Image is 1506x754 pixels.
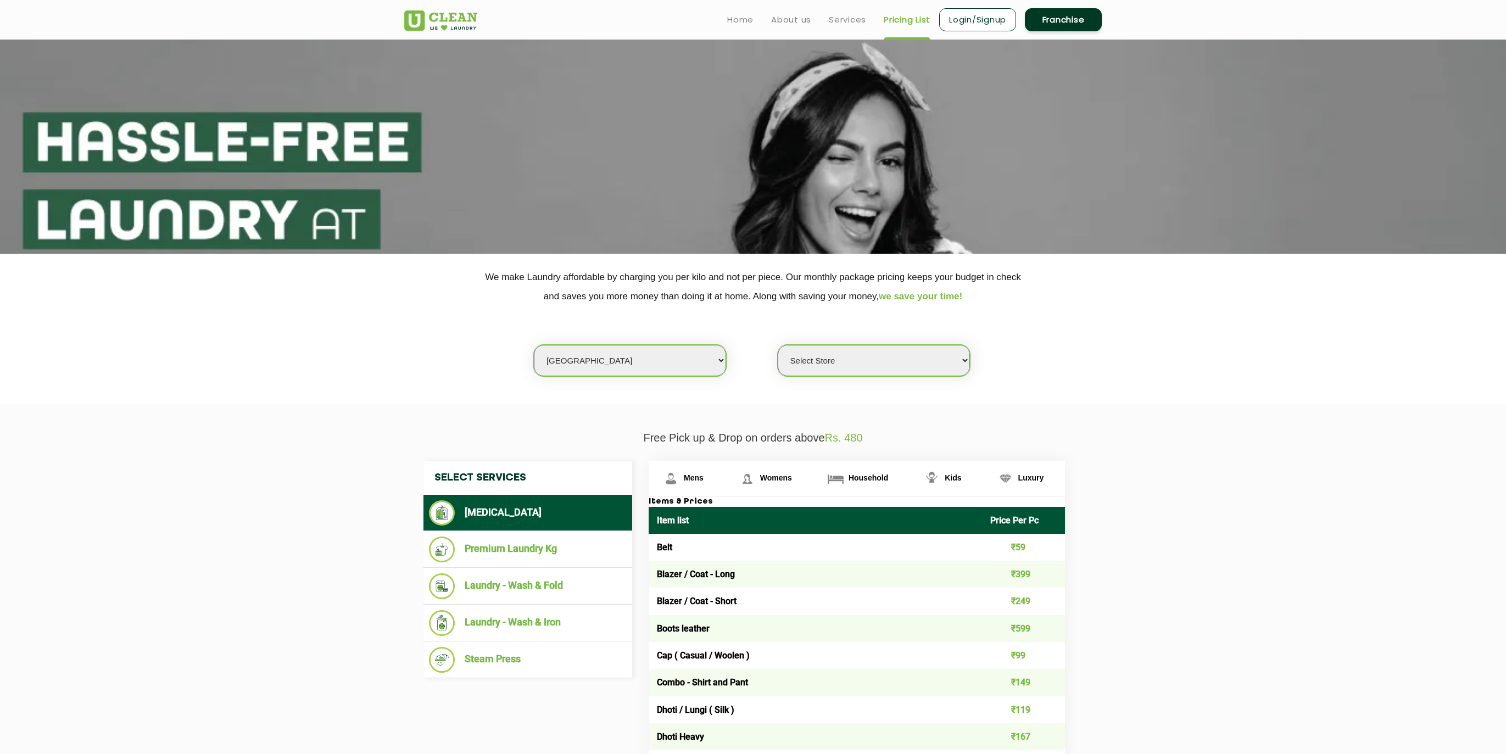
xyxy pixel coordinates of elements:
td: ₹399 [982,561,1066,588]
td: Belt [649,534,982,561]
td: Blazer / Coat - Long [649,561,982,588]
img: Premium Laundry Kg [429,537,455,562]
td: Cap ( Casual / Woolen ) [649,642,982,669]
a: Login/Signup [939,8,1016,31]
img: Dry Cleaning [429,500,455,526]
a: Franchise [1025,8,1102,31]
span: Mens [684,473,704,482]
td: ₹99 [982,642,1066,669]
a: Services [829,13,866,26]
img: Kids [922,469,941,488]
td: ₹59 [982,534,1066,561]
li: Premium Laundry Kg [429,537,627,562]
p: We make Laundry affordable by charging you per kilo and not per piece. Our monthly package pricin... [404,267,1102,306]
span: Household [849,473,888,482]
th: Price Per Pc [982,507,1066,534]
span: Luxury [1018,473,1044,482]
span: Kids [945,473,961,482]
span: Rs. 480 [825,432,863,444]
img: Womens [738,469,757,488]
span: Womens [760,473,792,482]
p: Free Pick up & Drop on orders above [404,432,1102,444]
span: we save your time! [879,291,962,301]
img: Laundry - Wash & Fold [429,573,455,599]
img: Laundry - Wash & Iron [429,610,455,636]
td: ₹599 [982,615,1066,642]
h4: Select Services [423,461,632,495]
th: Item list [649,507,982,534]
li: [MEDICAL_DATA] [429,500,627,526]
td: Combo - Shirt and Pant [649,669,982,696]
td: Blazer / Coat - Short [649,588,982,615]
h3: Items & Prices [649,497,1065,507]
td: ₹167 [982,723,1066,750]
a: Pricing List [884,13,930,26]
li: Laundry - Wash & Iron [429,610,627,636]
a: About us [771,13,811,26]
li: Laundry - Wash & Fold [429,573,627,599]
td: ₹249 [982,588,1066,615]
td: Dhoti Heavy [649,723,982,750]
td: ₹149 [982,669,1066,696]
a: Home [727,13,754,26]
td: Boots leather [649,615,982,642]
img: Luxury [996,469,1015,488]
li: Steam Press [429,647,627,673]
img: Household [826,469,845,488]
td: ₹119 [982,696,1066,723]
img: UClean Laundry and Dry Cleaning [404,10,477,31]
td: Dhoti / Lungi ( Silk ) [649,696,982,723]
img: Steam Press [429,647,455,673]
img: Mens [661,469,681,488]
